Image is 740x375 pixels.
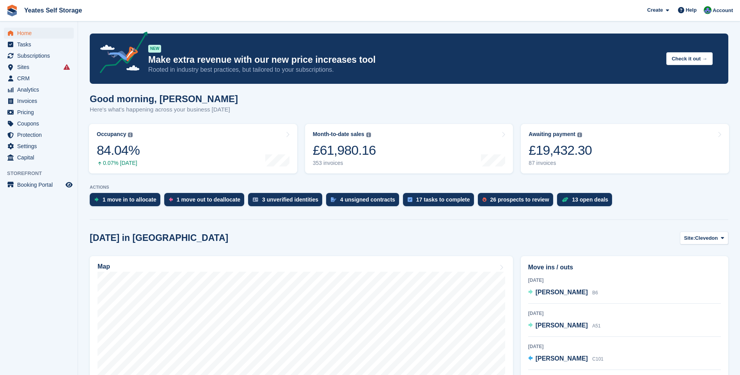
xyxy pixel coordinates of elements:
div: 26 prospects to review [490,196,549,203]
span: Home [17,28,64,39]
a: 3 unverified identities [248,193,326,210]
img: stora-icon-8386f47178a22dfd0bd8f6a31ec36ba5ce8667c1dd55bd0f319d3a0aa187defe.svg [6,5,18,16]
span: Create [647,6,663,14]
span: Settings [17,141,64,152]
span: Sites [17,62,64,73]
img: prospect-51fa495bee0391a8d652442698ab0144808aea92771e9ea1ae160a38d050c398.svg [483,197,486,202]
a: 1 move in to allocate [90,193,164,210]
a: Yeates Self Storage [21,4,85,17]
a: menu [4,50,74,61]
div: [DATE] [528,310,721,317]
span: Tasks [17,39,64,50]
button: Check it out → [666,52,713,65]
a: menu [4,129,74,140]
a: Occupancy 84.04% 0.07% [DATE] [89,124,297,173]
span: Protection [17,129,64,140]
a: Month-to-date sales £61,980.16 353 invoices [305,124,513,173]
div: £61,980.16 [313,142,376,158]
a: menu [4,96,74,106]
a: menu [4,179,74,190]
span: A51 [592,323,600,329]
span: Capital [17,152,64,163]
span: Account [713,7,733,14]
a: menu [4,84,74,95]
a: [PERSON_NAME] C101 [528,354,603,364]
p: Rooted in industry best practices, but tailored to your subscriptions. [148,65,660,74]
span: [PERSON_NAME] [536,355,588,362]
a: menu [4,73,74,84]
img: contract_signature_icon-13c848040528278c33f63329250d36e43548de30e8caae1d1a13099fd9432cc5.svg [331,197,336,202]
div: 1 move out to deallocate [177,196,240,203]
span: [PERSON_NAME] [536,289,588,295]
div: 0.07% [DATE] [97,160,140,166]
p: Here's what's happening across your business [DATE] [90,105,238,114]
span: Clevedon [695,234,718,242]
a: [PERSON_NAME] B6 [528,288,598,298]
span: Analytics [17,84,64,95]
img: icon-info-grey-7440780725fd019a000dd9b08b2336e03edf1995a4989e88bcd33f0948082b44.svg [128,133,133,137]
div: 4 unsigned contracts [340,196,395,203]
span: Booking Portal [17,179,64,190]
a: menu [4,152,74,163]
a: 17 tasks to complete [403,193,478,210]
div: NEW [148,45,161,53]
img: deal-1b604bf984904fb50ccaf53a9ad4b4a5d6e5aea283cecdc64d6e3604feb123c2.svg [562,197,568,202]
img: move_ins_to_allocate_icon-fdf77a2bb77ea45bf5b3d319d69a93e2d87916cf1d5bf7949dd705db3b84f3ca.svg [94,197,99,202]
i: Smart entry sync failures have occurred [64,64,70,70]
div: [DATE] [528,277,721,284]
div: Occupancy [97,131,126,138]
span: [PERSON_NAME] [536,322,588,329]
a: Preview store [64,180,74,189]
a: [PERSON_NAME] A51 [528,321,601,331]
div: [DATE] [528,343,721,350]
div: Awaiting payment [529,131,575,138]
a: menu [4,39,74,50]
span: C101 [592,356,603,362]
div: 87 invoices [529,160,592,166]
div: 84.04% [97,142,140,158]
img: task-75834270c22a3079a89374b754ae025e5fb1db73e45f91037f5363f120a921f8.svg [408,197,412,202]
button: Site: Clevedon [680,232,728,244]
span: Storefront [7,170,78,177]
div: 17 tasks to complete [416,196,470,203]
a: menu [4,107,74,118]
p: ACTIONS [90,185,728,190]
div: 13 open deals [572,196,609,203]
a: menu [4,118,74,129]
div: 3 unverified identities [262,196,318,203]
img: price-adjustments-announcement-icon-8257ccfd72463d97f412b2fc003d46551f7dbcb40ab6d574587a9cd5c0d94... [93,32,148,76]
img: icon-info-grey-7440780725fd019a000dd9b08b2336e03edf1995a4989e88bcd33f0948082b44.svg [366,133,371,137]
span: Help [686,6,697,14]
div: £19,432.30 [529,142,592,158]
span: CRM [17,73,64,84]
span: Invoices [17,96,64,106]
a: 1 move out to deallocate [164,193,248,210]
img: verify_identity-adf6edd0f0f0b5bbfe63781bf79b02c33cf7c696d77639b501bdc392416b5a36.svg [253,197,258,202]
span: Site: [684,234,695,242]
div: 1 move in to allocate [103,196,156,203]
a: menu [4,141,74,152]
span: B6 [592,290,598,295]
h2: Map [98,263,110,270]
span: Pricing [17,107,64,118]
h2: [DATE] in [GEOGRAPHIC_DATA] [90,233,228,243]
h1: Good morning, [PERSON_NAME] [90,94,238,104]
h2: Move ins / outs [528,263,721,272]
a: 26 prospects to review [478,193,557,210]
img: move_outs_to_deallocate_icon-f764333ba52eb49d3ac5e1228854f67142a1ed5810a6f6cc68b1a99e826820c5.svg [169,197,173,202]
p: Make extra revenue with our new price increases tool [148,54,660,65]
div: Month-to-date sales [313,131,364,138]
a: menu [4,62,74,73]
div: 353 invoices [313,160,376,166]
span: Coupons [17,118,64,129]
img: icon-info-grey-7440780725fd019a000dd9b08b2336e03edf1995a4989e88bcd33f0948082b44.svg [577,133,582,137]
a: 13 open deals [557,193,616,210]
img: Joe [704,6,712,14]
a: Awaiting payment £19,432.30 87 invoices [521,124,729,173]
a: 4 unsigned contracts [326,193,403,210]
span: Subscriptions [17,50,64,61]
a: menu [4,28,74,39]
